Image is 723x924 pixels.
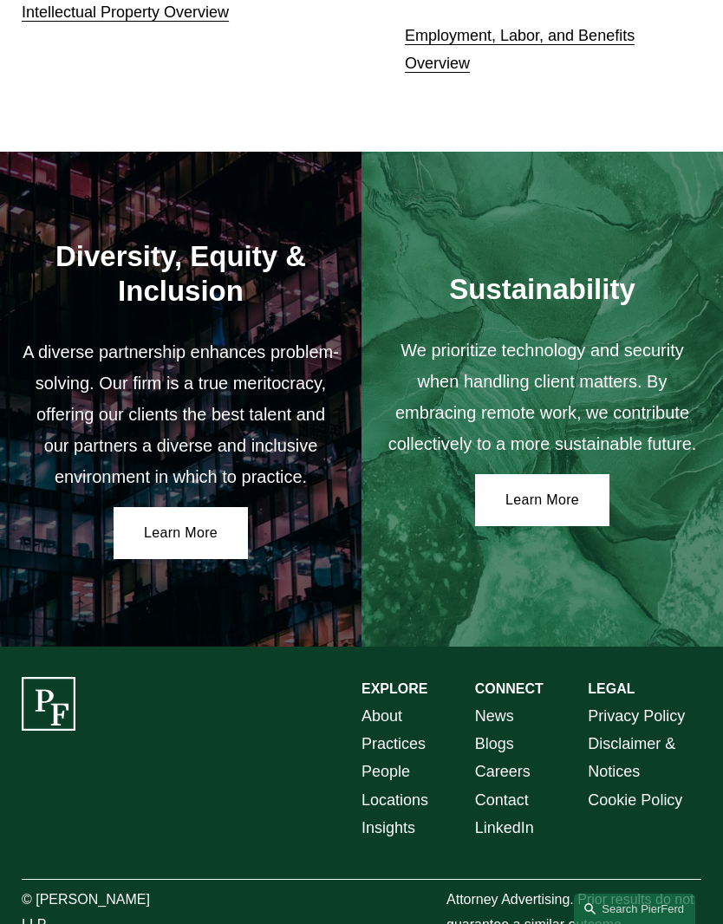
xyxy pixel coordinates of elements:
[22,3,229,21] a: Intellectual Property Overview
[22,239,340,309] h2: Diversity, Equity & Inclusion
[361,786,428,814] a: Locations
[22,336,340,492] p: A diverse partnership enhances problem-solving. Our firm is a true meritocracy, offering our clie...
[114,507,248,559] a: Learn More
[588,786,682,814] a: Cookie Policy
[475,730,514,758] a: Blogs
[475,474,609,526] a: Learn More
[361,681,427,696] strong: EXPLORE
[475,681,544,696] strong: CONNECT
[383,335,701,459] p: We prioritize technology and security when handling client matters. By embracing remote work, we ...
[361,702,402,730] a: About
[361,814,415,842] a: Insights
[361,730,426,758] a: Practices
[588,702,685,730] a: Privacy Policy
[588,730,701,786] a: Disclaimer & Notices
[588,681,635,696] strong: LEGAL
[574,894,695,924] a: Search this site
[475,814,534,842] a: LinkedIn
[475,702,514,730] a: News
[475,786,529,814] a: Contact
[475,758,531,785] a: Careers
[361,758,410,785] a: People
[383,272,701,307] h2: Sustainability
[405,27,635,72] a: Employment, Labor, and Benefits Overview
